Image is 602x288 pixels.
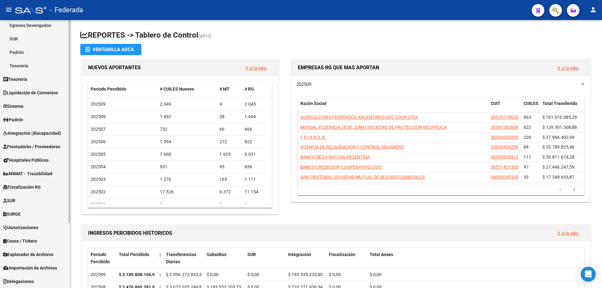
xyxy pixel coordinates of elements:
span: $ 0,00 [247,272,259,277]
span: 84 [524,144,529,149]
span: $ 37.966.402,99 [542,135,574,140]
span: BANCO DE LA NACION ARGENTINA [300,154,370,160]
mat-icon: person [589,6,597,13]
span: 202502 [91,189,106,194]
div: 1 [245,201,265,208]
span: SAN CRISTOBAL SOCIEDAD MUTUAL DE SEGUROS GENERALES [300,175,425,180]
span: 34500045339 [491,175,518,180]
datatable-header-cell: Total Transferido [540,97,584,118]
span: Sistema [3,103,24,110]
span: Autorizaciones [3,224,38,231]
span: Delegaciones [3,278,34,285]
datatable-header-cell: | [157,248,163,269]
span: 33693450239 [491,144,518,149]
a: go to next page [568,186,580,193]
span: Subsidios [207,252,226,257]
span: 30525718626 [491,115,518,120]
span: $ 129.301.508,88 [542,125,577,130]
span: 202507 [91,127,106,132]
span: NUEVOS APORTANTES [88,65,141,71]
div: 28 [219,113,240,120]
span: 622 [524,125,531,130]
div: 931 [160,163,215,170]
span: Razón Social [300,101,326,106]
span: SURGE [3,211,21,217]
button: Ir a la pág. [552,227,584,239]
strong: $ 3.189.808.166,93 [119,272,157,277]
span: Hospitales Públicos [3,157,49,164]
datatable-header-cell: Período Percibido [88,82,157,96]
div: 66 [219,126,240,133]
span: Período Percibido [91,86,126,92]
div: Open Intercom Messenger [581,267,596,282]
span: Total Percibido [119,252,149,257]
datatable-header-cell: # RG [242,82,267,96]
span: 202509 [91,102,106,107]
datatable-header-cell: Integración [286,248,326,269]
span: 111 [524,154,531,160]
div: 165 [219,176,240,183]
span: $ 0,00 [207,272,219,277]
span: $ 33.789.825,46 [542,144,574,149]
datatable-header-cell: # MT [217,82,242,96]
span: # RG [245,86,254,92]
span: $ 17.348.633,87 [542,175,574,180]
span: ANMAT - Trazabilidad [3,170,52,177]
span: 963 [524,115,531,120]
span: Total Anses [370,252,393,257]
span: Explorador de Archivos [3,251,53,258]
span: CUILES [524,101,538,106]
div: 1.664 [245,113,265,120]
div: 202509 [91,271,114,278]
div: 6.372 [219,188,240,196]
div: 836 [245,163,265,170]
span: 30541592608 [491,125,518,130]
span: (alt+t) [198,33,212,39]
datatable-header-cell: Subsidios [204,248,245,269]
span: EMPRESAS RG QUE MAS APORTAN [298,65,379,71]
div: 17.526 [160,188,215,196]
span: Padrón [3,116,23,123]
span: 202504 [91,164,106,169]
mat-icon: menu [5,6,13,13]
div: 822 [245,138,265,145]
span: $ 0,00 [370,272,382,277]
div: 0 [219,201,240,208]
span: SUR [3,197,15,204]
span: BANCO CREDICOOP COOPERATIVO LTDO [300,165,382,170]
a: go to previous page [554,186,566,193]
span: 202506 [91,139,106,144]
span: Integración [288,252,311,257]
div: Ventanilla ARCA [85,44,136,55]
span: Integración (discapacidad) [3,130,61,137]
datatable-header-cell: Período Percibido [88,248,116,269]
span: - Federada [50,3,83,17]
span: 33 [524,175,529,180]
div: 1.629 [219,151,240,158]
datatable-header-cell: Fiscalización [326,248,367,269]
span: # MT [219,86,230,92]
span: 202503 [91,177,106,182]
span: $ 30.811.674,28 [542,154,574,160]
datatable-header-cell: SUR [245,248,286,269]
div: 732 [160,126,215,133]
div: 6.031 [245,151,265,158]
span: Transferencias Diarias [166,252,196,264]
a: Ir a la pág. [557,230,579,236]
div: 666 [245,126,265,133]
span: Casos / Tickets [3,238,37,244]
h1: REPORTES -> Tablero de Control [80,30,592,41]
span: $ 193.535.233,40 [288,272,323,277]
div: 11.154 [245,188,265,196]
span: Tesorería [3,76,27,83]
div: 1.111 [245,176,265,183]
span: AGENCIA DE RECAUDACION Y CONTROL ADUANERO [300,144,404,149]
span: $ 27.446.247,59 [542,165,574,170]
span: 202505 [91,152,106,157]
datatable-header-cell: Total Anses [367,248,579,269]
div: 95 [219,163,240,170]
span: MUTUAL FEDERADA 25 DE JUNIO SOCIEDAD DE PROTECCION RECIPROCA [300,125,447,130]
span: F R I A R S. A. [300,135,326,140]
span: 30571421352 [491,165,518,170]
